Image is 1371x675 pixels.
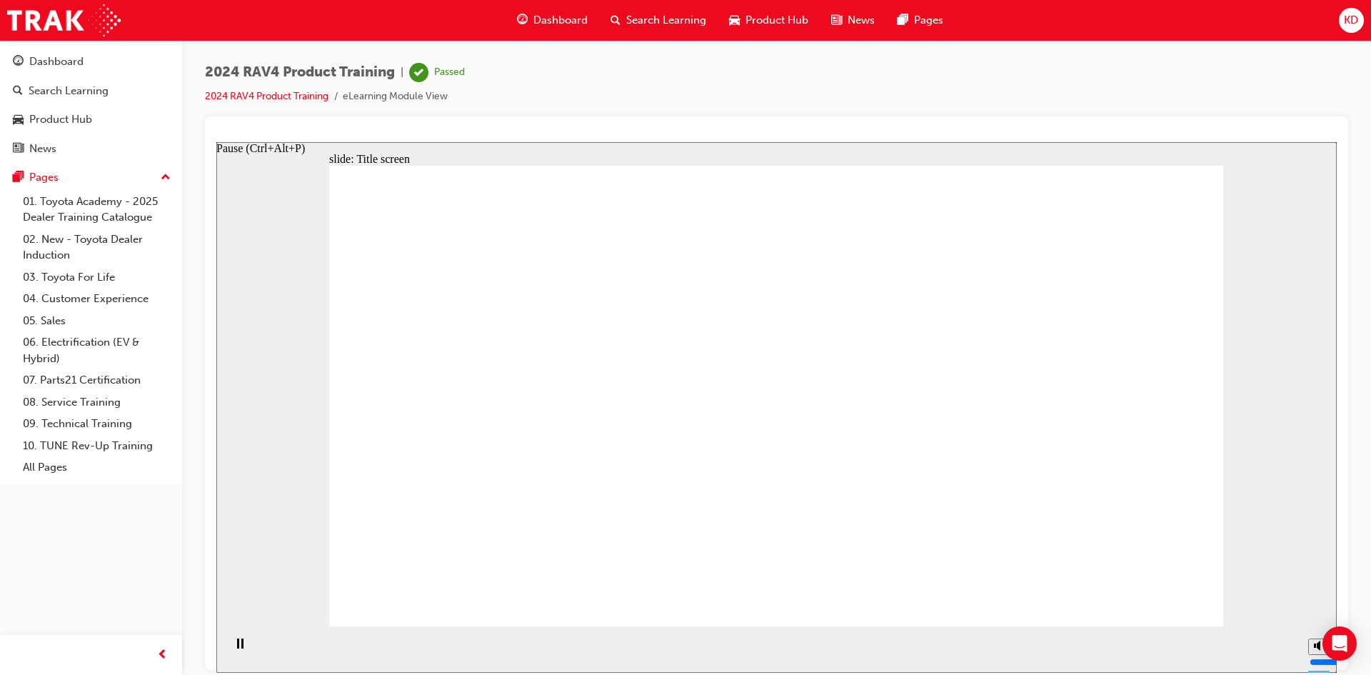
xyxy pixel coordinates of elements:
[29,169,59,186] div: Pages
[898,11,908,29] span: pages-icon
[886,6,955,35] a: pages-iconPages
[17,413,176,435] a: 09. Technical Training
[506,6,599,35] a: guage-iconDashboard
[29,111,92,128] div: Product Hub
[6,49,176,75] a: Dashboard
[17,191,176,229] a: 01. Toyota Academy - 2025 Dealer Training Catalogue
[718,6,820,35] a: car-iconProduct Hub
[17,266,176,289] a: 03. Toyota For Life
[729,11,740,29] span: car-icon
[6,46,176,164] button: DashboardSearch LearningProduct HubNews
[820,6,886,35] a: news-iconNews
[626,12,706,29] span: Search Learning
[343,89,448,105] li: eLearning Module View
[17,456,176,479] a: All Pages
[7,484,31,531] div: playback controls
[1344,12,1358,29] span: KD
[401,64,403,81] span: |
[17,229,176,266] a: 02. New - Toyota Dealer Induction
[517,11,528,29] span: guage-icon
[831,11,842,29] span: news-icon
[1339,8,1364,33] button: KD
[29,54,84,70] div: Dashboard
[6,164,176,191] button: Pages
[1092,496,1115,513] button: Mute (Ctrl+Alt+M)
[6,136,176,162] a: News
[17,331,176,369] a: 06. Electrification (EV & Hybrid)
[533,12,588,29] span: Dashboard
[13,171,24,184] span: pages-icon
[157,646,168,664] span: prev-icon
[17,369,176,391] a: 07. Parts21 Certification
[1093,514,1185,526] input: volume
[745,12,808,29] span: Product Hub
[205,90,328,102] a: 2024 RAV4 Product Training
[17,310,176,332] a: 05. Sales
[17,435,176,457] a: 10. TUNE Rev-Up Training
[6,78,176,104] a: Search Learning
[599,6,718,35] a: search-iconSearch Learning
[13,85,23,98] span: search-icon
[29,141,56,157] div: News
[434,66,465,79] div: Passed
[17,391,176,414] a: 08. Service Training
[7,4,121,36] img: Trak
[1322,626,1357,661] div: Open Intercom Messenger
[409,63,428,82] span: learningRecordVerb_PASS-icon
[13,143,24,156] span: news-icon
[6,106,176,133] a: Product Hub
[1085,484,1113,531] div: misc controls
[914,12,943,29] span: Pages
[611,11,621,29] span: search-icon
[161,169,171,187] span: up-icon
[17,288,176,310] a: 04. Customer Experience
[848,12,875,29] span: News
[7,496,31,520] button: Pause (Ctrl+Alt+P)
[13,56,24,69] span: guage-icon
[29,83,109,99] div: Search Learning
[13,114,24,126] span: car-icon
[205,64,395,81] span: 2024 RAV4 Product Training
